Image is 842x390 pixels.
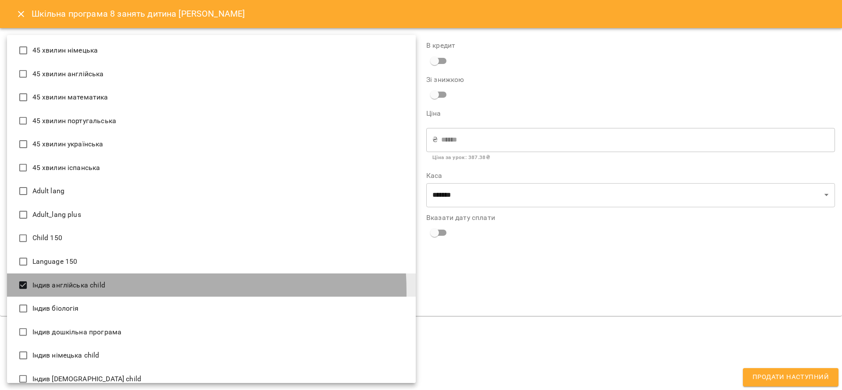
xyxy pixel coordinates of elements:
[7,250,416,273] li: Language 150
[7,273,416,297] li: Індив англійська child
[7,109,416,133] li: 45 хвилин португальська
[7,85,416,109] li: 45 хвилин математика
[7,344,416,367] li: Індив німецька child
[7,39,416,62] li: 45 хвилин німецька
[7,156,416,180] li: 45 хвилин іспанська
[7,62,416,86] li: 45 хвилин англійська
[7,179,416,203] li: Adult lang
[7,320,416,344] li: Індив дошкільна програма
[7,227,416,250] li: Child 150
[7,297,416,320] li: Індив біологія
[7,203,416,227] li: Adult_lang plus
[7,132,416,156] li: 45 хвилин українська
